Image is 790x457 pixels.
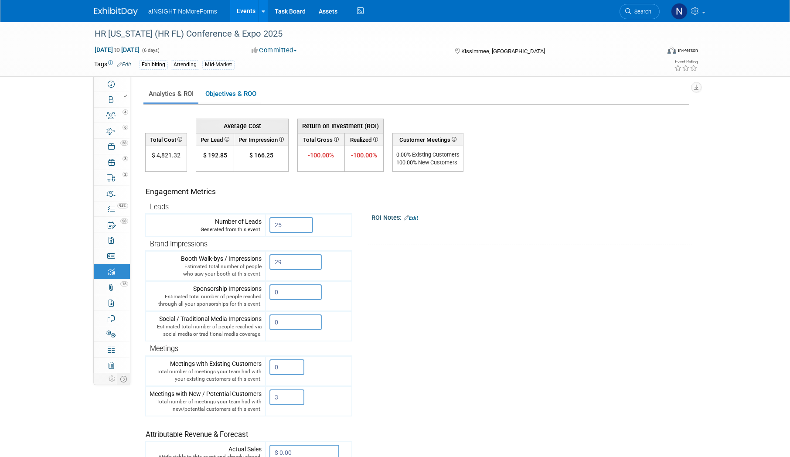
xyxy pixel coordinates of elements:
a: 2 [94,170,130,185]
span: Meetings [150,344,178,353]
div: Meetings with Existing Customers [150,359,262,383]
div: Meetings with New / Potential Customers [150,389,262,413]
th: Average Cost [196,119,289,133]
span: 6 [123,125,128,130]
span: 0.00 [396,151,407,158]
div: Total number of meetings your team had with your existing customers at this event. [150,368,262,383]
span: Brand Impressions [150,240,208,248]
div: Attributable Revenue & Forecast [146,419,347,440]
div: Estimated total number of people reached via social media or traditional media coverage. [150,323,262,338]
img: Format-Inperson.png [667,47,676,54]
th: Customer Meetings [393,133,463,146]
a: 28 [94,139,130,154]
span: 2 [123,172,128,177]
span: -100.00% [351,151,377,159]
span: (6 days) [141,48,160,53]
div: Total number of meetings your team had with new/potential customers at this event. [150,398,262,413]
th: Return on Investment (ROI) [298,119,384,133]
img: ExhibitDay [94,7,138,16]
div: HR [US_STATE] (HR FL) Conference & Expo 2025 [92,26,647,42]
span: 100.00 [396,159,413,166]
span: New Customers [417,159,457,166]
th: Total Cost [146,133,187,146]
div: Sponsorship Impressions [150,284,262,308]
th: Per Lead [196,133,234,146]
div: Number of Leads [150,217,262,233]
th: Total Gross [298,133,345,146]
a: 3 [94,154,130,170]
a: Edit [117,61,131,68]
span: $ 192.85 [203,152,227,159]
button: Committed [249,46,300,55]
div: Exhibiting [139,60,168,69]
td: $ 4,821.32 [146,146,187,172]
div: Social / Traditional Media Impressions [150,314,262,338]
td: Personalize Event Tab Strip [107,373,117,385]
span: -100.00% [308,151,334,159]
div: ROI Notes: [371,211,692,222]
div: Estimated total number of people reached through all your sponsorships for this event. [150,293,262,308]
div: Generated from this event. [150,226,262,233]
a: Search [620,4,660,19]
th: Per Impression [234,133,289,146]
a: 4 [94,108,130,123]
div: Event Rating [674,60,698,64]
td: Tags [94,60,131,70]
a: 58 [94,217,130,232]
div: In-Person [678,47,698,54]
th: Realized [344,133,383,146]
span: 58 [120,218,128,224]
div: Event Format [608,45,698,58]
div: Attending [171,60,199,69]
span: aINSIGHT NoMoreForms [148,8,217,15]
span: 94% [117,203,128,208]
span: Search [631,8,651,15]
span: [DATE] [DATE] [94,46,140,54]
td: Toggle Event Tabs [117,373,130,385]
span: to [113,46,121,53]
span: 28 [120,140,128,146]
div: Booth Walk-bys / Impressions [150,254,262,278]
span: Leads [150,203,169,211]
a: 94% [94,201,130,217]
a: Edit [404,215,418,221]
a: 6 [94,123,130,138]
i: Booth reservation complete [124,94,127,98]
a: 15 [94,280,130,295]
a: Analytics & ROI [143,85,198,102]
a: Objectives & ROO [200,85,261,102]
div: % [396,151,460,159]
img: Nichole Brown [671,3,688,20]
div: Mid-Market [202,60,235,69]
span: Existing Customers [411,151,460,158]
div: % [396,159,460,167]
div: Engagement Metrics [146,186,348,197]
div: Estimated total number of people who saw your booth at this event. [150,263,262,278]
span: $ 166.25 [249,152,273,159]
span: 4 [123,109,128,115]
span: 15 [120,281,128,286]
span: 3 [123,156,128,161]
span: Kissimmee, [GEOGRAPHIC_DATA] [461,48,545,55]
